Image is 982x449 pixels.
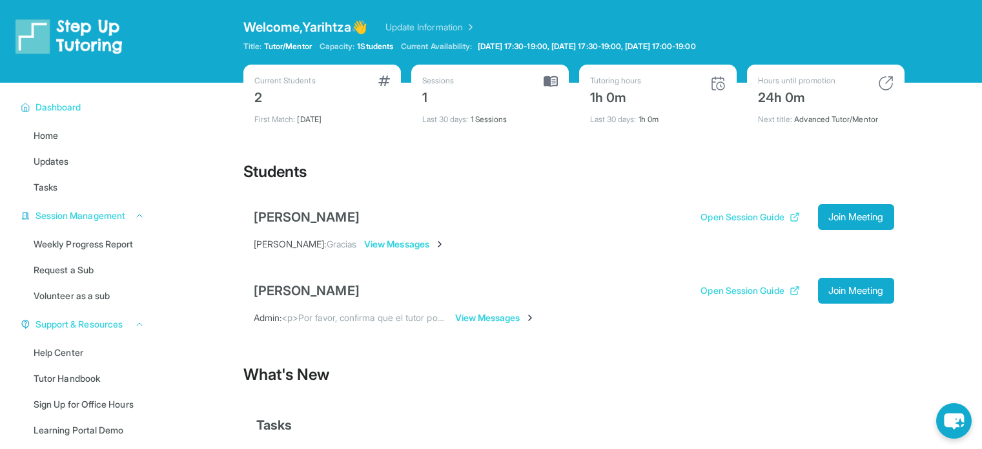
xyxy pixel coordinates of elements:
div: [DATE] [254,107,390,125]
div: 1h 0m [590,86,642,107]
div: 1 [422,86,455,107]
button: Open Session Guide [701,211,799,224]
img: card [710,76,726,91]
span: Tasks [256,416,292,434]
a: Updates [26,150,152,173]
a: Request a Sub [26,258,152,282]
a: Tasks [26,176,152,199]
span: [PERSON_NAME] : [254,238,327,249]
span: Last 30 days : [590,114,637,124]
span: Current Availability: [401,41,472,52]
div: Sessions [422,76,455,86]
span: View Messages [364,238,445,251]
a: Weekly Progress Report [26,233,152,256]
div: Students [243,162,905,190]
div: Current Students [254,76,316,86]
img: Chevron-Right [435,239,445,249]
img: Chevron Right [463,21,476,34]
span: Title: [243,41,261,52]
span: Last 30 days : [422,114,469,124]
button: Support & Resources [30,318,145,331]
span: Gracias [327,238,357,249]
span: Next title : [758,114,793,124]
div: 1 Sessions [422,107,558,125]
div: [PERSON_NAME] [254,208,360,226]
button: chat-button [936,403,972,439]
div: What's New [243,346,905,403]
span: View Messages [455,311,536,324]
a: Home [26,124,152,147]
button: Dashboard [30,101,145,114]
a: Update Information [385,21,476,34]
span: Updates [34,155,69,168]
span: First Match : [254,114,296,124]
span: Join Meeting [828,213,884,221]
img: card [544,76,558,87]
span: 1 Students [357,41,393,52]
img: card [378,76,390,86]
img: card [878,76,894,91]
span: Home [34,129,58,142]
span: Support & Resources [36,318,123,331]
button: Session Management [30,209,145,222]
span: Tasks [34,181,57,194]
button: Join Meeting [818,278,894,304]
span: Welcome, Yarihtza 👋 [243,18,367,36]
div: Advanced Tutor/Mentor [758,107,894,125]
div: 2 [254,86,316,107]
span: [DATE] 17:30-19:00, [DATE] 17:30-19:00, [DATE] 17:00-19:00 [478,41,696,52]
span: <p>Por favor, confirma que el tutor podrá asistir a tu primera hora de reunión asignada antes de ... [281,312,759,323]
span: Dashboard [36,101,81,114]
span: Tutor/Mentor [264,41,312,52]
img: logo [15,18,123,54]
span: Join Meeting [828,287,884,295]
div: [PERSON_NAME] [254,282,360,300]
div: 1h 0m [590,107,726,125]
img: Chevron-Right [525,313,535,323]
span: Capacity: [320,41,355,52]
button: Join Meeting [818,204,894,230]
a: Tutor Handbook [26,367,152,390]
a: Learning Portal Demo [26,419,152,442]
span: Admin : [254,312,281,323]
span: Session Management [36,209,125,222]
div: 24h 0m [758,86,835,107]
div: Tutoring hours [590,76,642,86]
button: Open Session Guide [701,284,799,297]
a: Volunteer as a sub [26,284,152,308]
a: Sign Up for Office Hours [26,393,152,416]
div: Hours until promotion [758,76,835,86]
a: Help Center [26,341,152,364]
a: [DATE] 17:30-19:00, [DATE] 17:30-19:00, [DATE] 17:00-19:00 [475,41,699,52]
